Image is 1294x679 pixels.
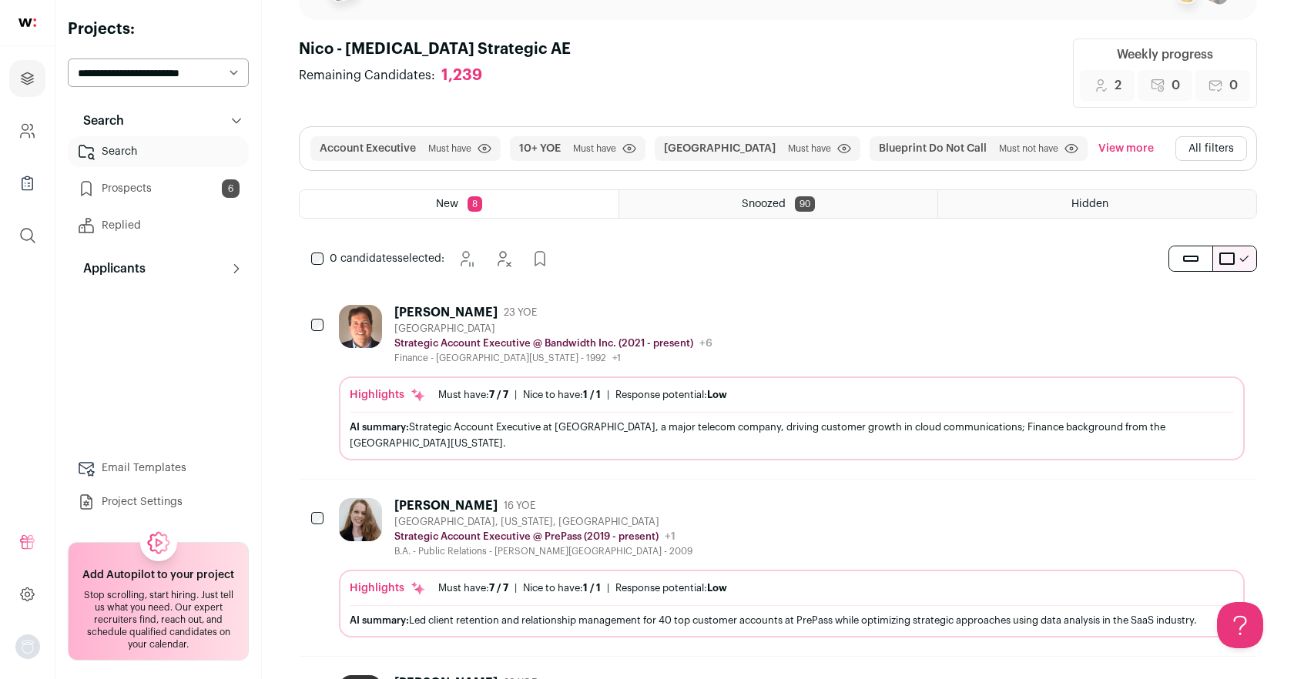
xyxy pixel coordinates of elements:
[339,305,1245,460] a: [PERSON_NAME] 23 YOE [GEOGRAPHIC_DATA] Strategic Account Executive @ Bandwidth Inc. (2021 - prese...
[615,582,727,594] div: Response potential:
[350,422,409,432] span: AI summary:
[879,141,987,156] button: Blueprint Do Not Call
[394,545,692,557] div: B.A. - Public Relations - [PERSON_NAME][GEOGRAPHIC_DATA] - 2009
[350,615,409,625] span: AI summary:
[15,634,40,659] img: nopic.png
[699,338,712,349] span: +6
[795,196,815,212] span: 90
[742,199,786,209] span: Snoozed
[438,582,508,594] div: Must have:
[707,583,727,593] span: Low
[9,165,45,202] a: Company Lists
[468,196,482,212] span: 8
[339,498,1245,637] a: [PERSON_NAME] 16 YOE [GEOGRAPHIC_DATA], [US_STATE], [GEOGRAPHIC_DATA] Strategic Account Executive...
[350,419,1234,451] div: Strategic Account Executive at [GEOGRAPHIC_DATA], a major telecom company, driving customer growt...
[9,112,45,149] a: Company and ATS Settings
[222,179,240,198] span: 6
[350,580,426,596] div: Highlights
[519,141,561,156] button: 10+ YOE
[394,323,712,335] div: [GEOGRAPHIC_DATA]
[339,305,382,348] img: 32440c26a3297a14261899be93ec4907fe7407c618260b0237f262ebca61a1b9
[1175,136,1247,161] button: All filters
[504,306,537,319] span: 23 YOE
[665,531,675,542] span: +1
[15,634,40,659] button: Open dropdown
[394,305,498,320] div: [PERSON_NAME]
[1229,76,1238,95] span: 0
[438,582,727,594] ul: | |
[18,18,36,27] img: wellfound-shorthand-0d5821cbd27db2630d0214b213865d53afaa358527fdda9d0ea32b1df1b89c2c.svg
[74,259,146,278] p: Applicants
[350,612,1234,628] div: Led client retention and relationship management for 40 top customer accounts at PrePass while op...
[664,141,776,156] button: [GEOGRAPHIC_DATA]
[9,60,45,97] a: Projects
[428,142,471,155] span: Must have
[74,112,124,130] p: Search
[68,542,249,661] a: Add Autopilot to your project Stop scrolling, start hiring. Just tell us what you need. Our exper...
[441,66,482,85] div: 1,239
[489,583,508,593] span: 7 / 7
[394,498,498,513] div: [PERSON_NAME]
[1071,199,1108,209] span: Hidden
[573,142,616,155] span: Must have
[1172,76,1180,95] span: 0
[339,498,382,541] img: 8b005fe3ecf23ee3aea73309e151d8015dae6f5424b0dfe842a3993f7b80f106.jpg
[68,18,249,40] h2: Projects:
[938,190,1256,218] a: Hidden
[394,352,712,364] div: Finance - [GEOGRAPHIC_DATA][US_STATE] - 1992
[583,390,601,400] span: 1 / 1
[707,390,727,400] span: Low
[394,337,693,350] p: Strategic Account Executive @ Bandwidth Inc. (2021 - present)
[394,516,692,528] div: [GEOGRAPHIC_DATA], [US_STATE], [GEOGRAPHIC_DATA]
[68,105,249,136] button: Search
[330,253,397,264] span: 0 candidates
[68,173,249,204] a: Prospects6
[78,589,239,651] div: Stop scrolling, start hiring. Just tell us what you need. Our expert recruiters find, reach out, ...
[68,453,249,483] a: Email Templates
[1115,76,1121,95] span: 2
[68,253,249,284] button: Applicants
[488,243,518,274] button: Hide
[320,141,416,156] button: Account Executive
[583,583,601,593] span: 1 / 1
[438,389,727,401] ul: | |
[451,243,481,274] button: Snooze
[612,353,621,363] span: +1
[299,38,571,60] h1: Nico - [MEDICAL_DATA] Strategic AE
[394,530,659,543] p: Strategic Account Executive @ PrePass (2019 - present)
[489,390,508,400] span: 7 / 7
[619,190,937,218] a: Snoozed 90
[438,389,508,401] div: Must have:
[615,389,727,401] div: Response potential:
[525,243,555,274] button: Add to Prospects
[1217,602,1263,648] iframe: Help Scout Beacon - Open
[82,567,234,583] h2: Add Autopilot to your project
[436,199,458,209] span: New
[523,389,601,401] div: Nice to have:
[1095,136,1157,161] button: View more
[504,500,535,512] span: 16 YOE
[1117,45,1213,64] div: Weekly progress
[68,210,249,241] a: Replied
[68,487,249,517] a: Project Settings
[68,136,249,167] a: Search
[330,251,444,266] span: selected:
[350,387,426,403] div: Highlights
[788,142,831,155] span: Must have
[523,582,601,594] div: Nice to have:
[999,142,1058,155] span: Must not have
[299,66,435,85] span: Remaining Candidates:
